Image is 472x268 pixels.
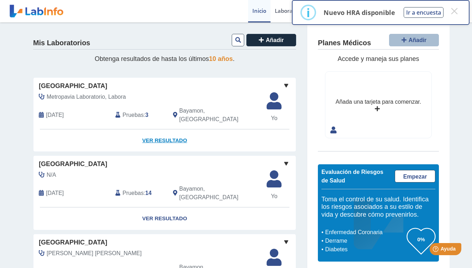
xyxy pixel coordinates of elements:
span: Yo [262,192,286,201]
b: 3 [145,112,148,118]
button: Añadir [389,34,439,46]
h5: Toma el control de su salud. Identifica los riesgos asociados a su estilo de vida y descubre cómo... [321,196,435,219]
button: Close this dialog [448,5,461,17]
span: 2025-07-10 [46,189,64,197]
span: Bayamon, PR [179,185,258,202]
a: Ver Resultado [33,207,296,230]
li: Diabetes [323,245,407,254]
a: Ver Resultado [33,129,296,152]
span: Evaluación de Riesgos de Salud [321,169,383,184]
div: Añada una tarjeta para comenzar. [336,98,421,106]
h4: Mis Laboratorios [33,39,90,47]
li: Enfermedad Coronaria [323,228,407,237]
span: Pruebas [122,111,143,119]
span: [GEOGRAPHIC_DATA] [39,159,107,169]
a: Empezar [395,170,435,182]
span: 2025-09-16 [46,111,64,119]
span: Obtenga resultados de hasta los últimos . [95,55,235,62]
div: : [110,185,167,202]
span: Yo [262,114,286,123]
span: N/A [47,171,56,179]
span: Bayamon, PR [179,107,258,124]
iframe: Help widget launcher [409,240,464,260]
span: Pruebas [122,189,143,197]
button: Añadir [246,34,296,46]
span: Accede y maneja sus planes [337,55,419,62]
span: 10 años [209,55,233,62]
span: [GEOGRAPHIC_DATA] [39,238,107,247]
div: : [110,107,167,124]
button: Ir a encuesta [404,7,444,18]
span: Empezar [403,174,427,180]
h4: Planes Médicos [318,39,371,47]
span: Añadir [409,37,427,43]
h3: 0% [407,235,435,244]
span: Añadir [266,37,284,43]
div: i [306,6,310,19]
b: 14 [145,190,152,196]
li: Derrame [323,237,407,245]
span: [GEOGRAPHIC_DATA] [39,81,107,91]
span: Metropavia Laboratorio, Labora [47,93,126,101]
span: Melendez Ayala, Raul [47,249,142,258]
p: Nuevo HRA disponible [324,8,395,17]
